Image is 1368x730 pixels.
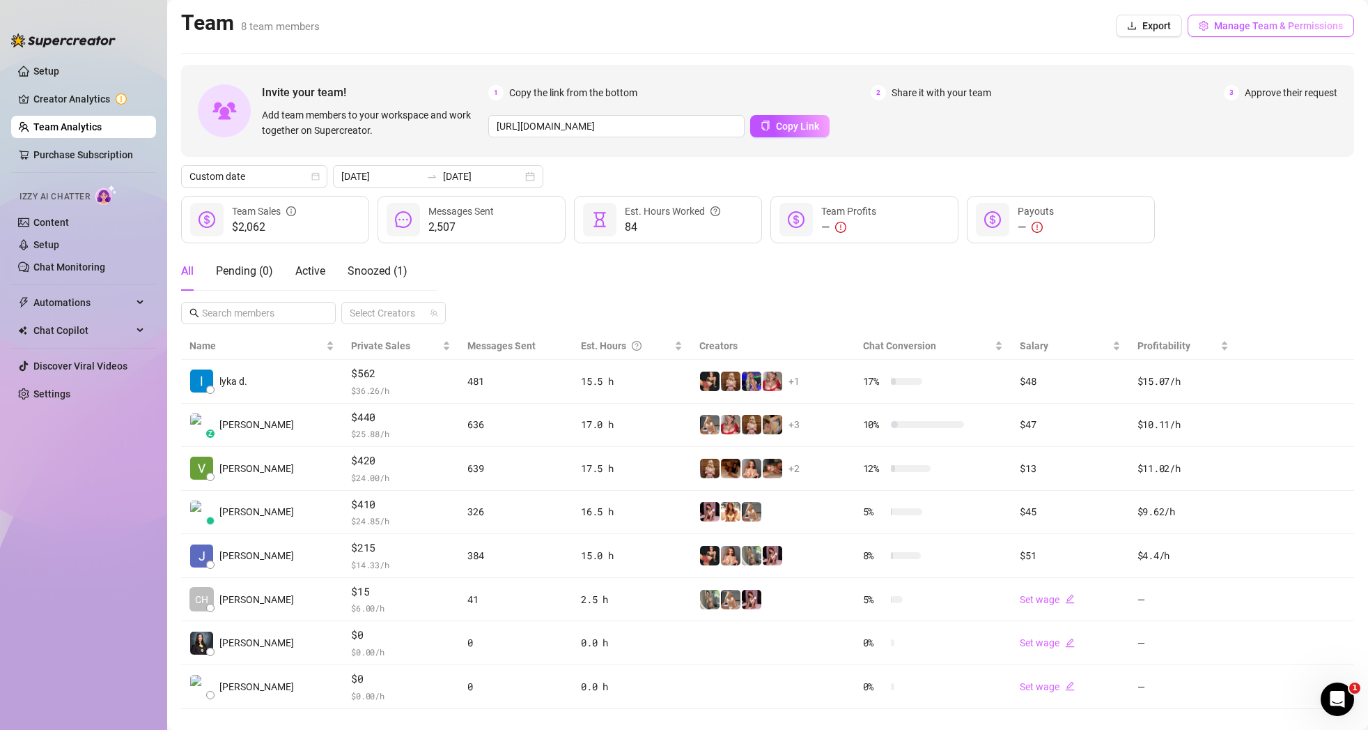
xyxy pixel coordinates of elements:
img: Dianne Sarinas [190,675,213,698]
div: 0.0 h [581,635,683,651]
span: Invite your team! [262,84,488,101]
div: 636 [467,417,564,432]
span: $ 0.00 /h [351,689,451,703]
span: Profitability [1137,340,1190,351]
img: Keelie [700,502,720,522]
span: + 1 [788,374,800,389]
div: Pending ( 0 ) [216,263,273,280]
div: 15.5 h [581,374,683,389]
input: Start date [341,169,421,184]
span: dollar-circle [984,211,1001,228]
div: Est. Hours [581,338,671,353]
span: $ 14.33 /h [351,558,451,572]
span: 2,507 [428,219,494,236]
span: lyka d. [219,374,247,389]
div: $11.02 /h [1137,461,1229,476]
img: Jpaul Bare Agen… [190,545,213,568]
span: Messages Sent [467,340,536,351]
span: 12 % [863,461,885,476]
div: $4.4 /h [1137,548,1229,563]
img: Chat Copilot [18,326,27,335]
img: Keelie [742,590,761,609]
span: [PERSON_NAME] [219,504,294,519]
div: $48 [1020,374,1120,389]
div: $51 [1020,548,1120,563]
img: logo-BBDzfeDw.svg [11,33,116,47]
span: exclamation-circle [1032,222,1043,233]
img: Maria [700,372,720,391]
span: team [430,309,438,317]
span: $ 25.88 /h [351,427,451,441]
span: $420 [351,453,451,469]
a: Discover Viral Videos [33,360,127,372]
span: Share it with your team [892,85,991,100]
span: copy [761,121,770,130]
a: Settings [33,388,70,400]
span: $ 36.26 /h [351,383,451,397]
img: FRANNI [742,502,761,522]
div: $47 [1020,417,1120,432]
span: download [1127,21,1137,31]
span: Copy Link [776,121,819,132]
div: 16.5 h [581,504,683,519]
span: hourglass [591,211,608,228]
span: 5 % [863,592,885,607]
span: Chat Conversion [863,340,936,351]
div: Team Sales [232,204,296,219]
span: Payouts [1018,206,1054,217]
div: 15.0 h [581,548,683,563]
span: [PERSON_NAME] [219,548,294,563]
iframe: Intercom live chat [1321,683,1354,716]
div: All [181,263,194,280]
img: Macie [721,459,740,478]
div: Est. Hours Worked [625,204,720,219]
img: Maria [700,546,720,565]
img: AI Chatter [95,185,117,205]
img: Vince Deltran [190,457,213,480]
img: lyka dapol [190,370,213,393]
img: Margarita [763,372,782,391]
img: maddi [700,590,720,609]
span: 84 [625,219,720,236]
h2: Team [181,10,320,36]
div: 639 [467,461,564,476]
span: search [189,308,199,318]
span: dollar-circle [199,211,215,228]
span: question-circle [710,204,720,219]
div: $10.11 /h [1137,417,1229,432]
span: Copy the link from the bottom [509,85,637,100]
div: 2.5 h [581,592,683,607]
span: Name [189,338,323,353]
span: to [426,171,437,182]
a: Set wageedit [1020,637,1075,648]
span: Chat Copilot [33,319,132,342]
span: 2 [871,85,886,100]
span: [PERSON_NAME] [219,461,294,476]
span: 8 team members [241,20,320,33]
span: CH [195,592,208,607]
span: $215 [351,540,451,556]
span: Approve their request [1245,85,1337,100]
span: $ 24.00 /h [351,471,451,485]
span: setting [1199,21,1208,31]
span: 8 % [863,548,885,563]
td: — [1129,578,1237,622]
span: Izzy AI Chatter [20,190,90,204]
span: 0 % [863,679,885,694]
img: Keelie [763,546,782,565]
span: thunderbolt [18,297,29,308]
span: Add team members to your workspace and work together on Supercreator. [262,107,483,138]
span: [PERSON_NAME] [219,417,294,432]
img: FRANNI [700,415,720,434]
img: Ella Divino [190,632,213,655]
img: Leila [721,372,740,391]
th: Creators [691,333,855,360]
span: 1 [488,85,504,100]
div: 384 [467,548,564,563]
img: Ruby [721,502,740,522]
div: 0 [467,635,564,651]
div: $13 [1020,461,1120,476]
img: FRANNI [721,590,740,609]
span: $ 6.00 /h [351,601,451,615]
div: 326 [467,504,564,519]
